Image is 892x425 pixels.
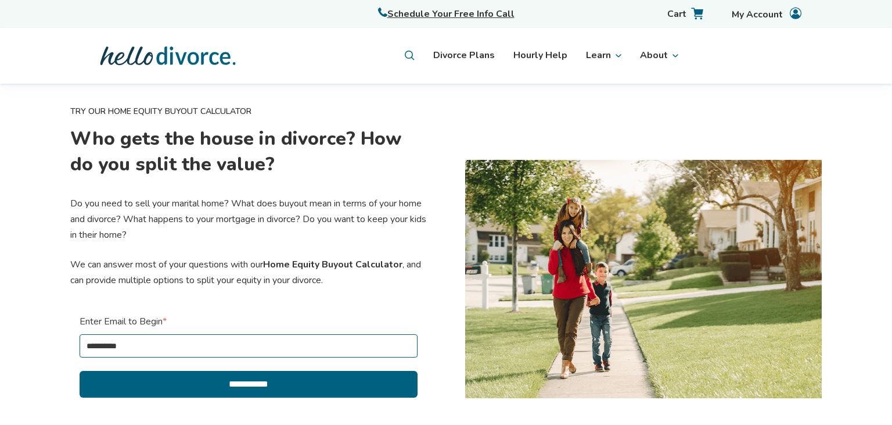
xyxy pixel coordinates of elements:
[70,126,427,177] h1: Who gets the house in divorce? How do you split the value?
[70,107,427,117] h6: TRY OUR HOME EQUITY BUYOUT CALCULATOR
[648,6,703,22] a: Cart with 0 items
[713,6,801,23] a: Account
[667,6,691,22] span: Cart
[263,258,402,271] span: Home Equity Buyout Calculator
[579,43,628,68] li: Learn
[732,7,787,23] span: My Account
[70,196,427,243] p: Do you need to sell your marital home? What does buyout mean in terms of your home and divorce? W...
[80,315,163,328] span: Enter Email to Begin
[70,257,427,288] p: We can answer most of your questions with our , and can provide multiple options to split your eq...
[465,160,822,398] img: home (1)
[513,48,567,63] a: Hourly Help
[633,43,685,68] li: About
[378,6,515,22] a: Schedule Your Free Info Call
[690,41,796,70] iframe: Embedded CTA
[433,48,495,63] a: Divorce Plans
